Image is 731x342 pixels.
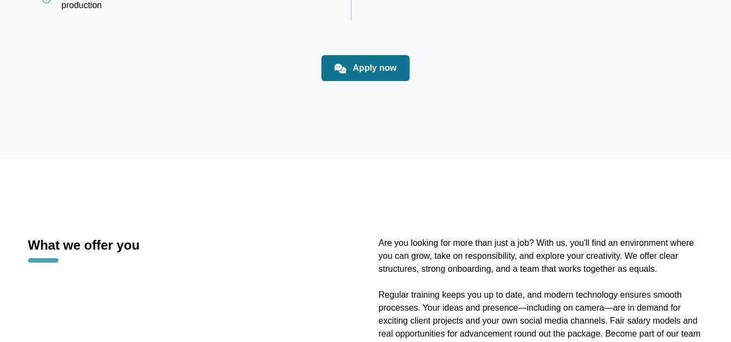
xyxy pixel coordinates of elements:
[28,238,140,252] font: What we offer you
[321,55,410,81] a: Apply now
[379,238,694,273] font: Are you looking for more than just a job? With us, you'll find an environment where you can grow,...
[334,64,346,73] img: Chat Icon
[353,63,397,72] font: Apply now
